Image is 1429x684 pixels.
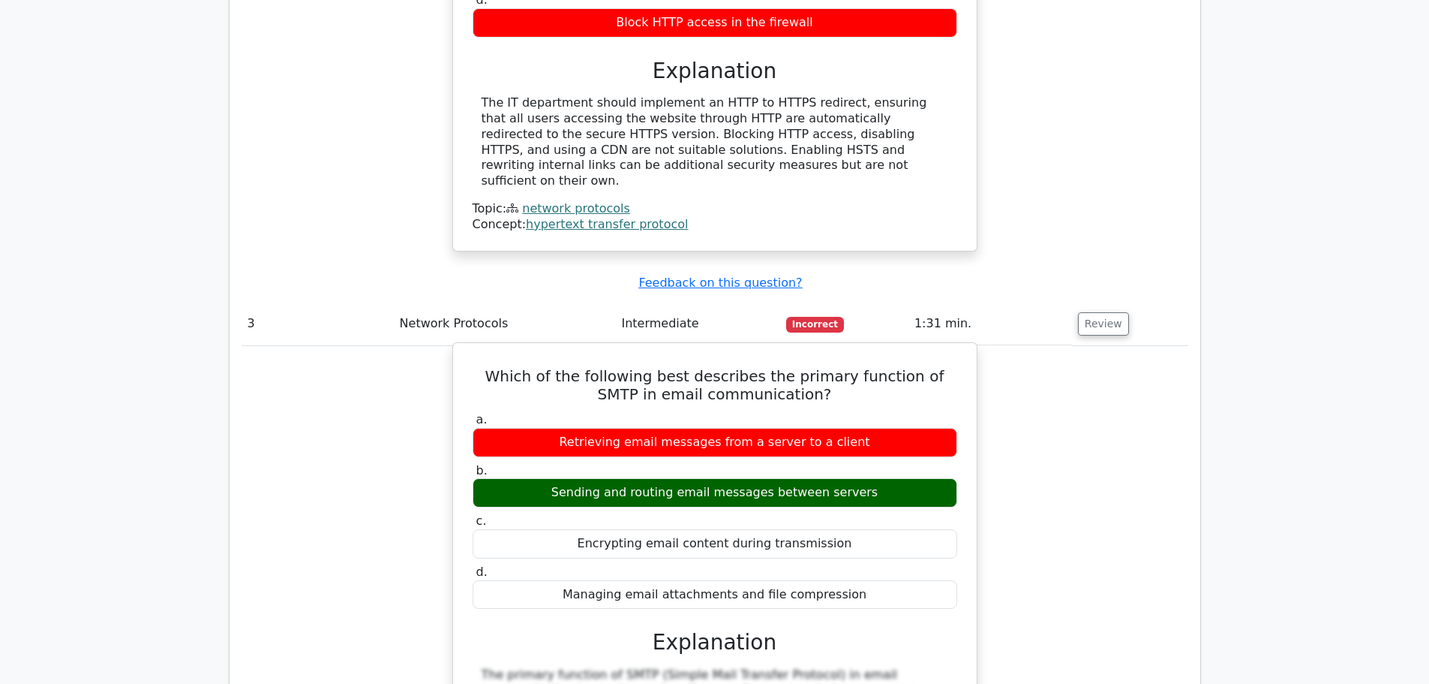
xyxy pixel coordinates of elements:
[638,276,802,290] a: Feedback on this question?
[473,217,957,233] div: Concept:
[482,95,948,189] div: The IT department should implement an HTTP to HTTPS redirect, ensuring that all users accessing t...
[476,565,488,579] span: d.
[473,580,957,610] div: Managing email attachments and file compression
[242,303,394,345] td: 3
[908,303,1072,345] td: 1:31 min.
[476,514,487,528] span: c.
[476,412,488,426] span: a.
[482,630,948,655] h3: Explanation
[522,201,630,215] a: network protocols
[786,317,844,332] span: Incorrect
[473,478,957,508] div: Sending and routing email messages between servers
[473,8,957,38] div: Block HTTP access in the firewall
[476,463,488,478] span: b.
[471,367,959,403] h5: Which of the following best describes the primary function of SMTP in email communication?
[482,59,948,84] h3: Explanation
[473,428,957,457] div: Retrieving email messages from a server to a client
[526,217,688,231] a: hypertext transfer protocol
[394,303,616,345] td: Network Protocols
[473,529,957,559] div: Encrypting email content during transmission
[1078,312,1129,336] button: Review
[615,303,780,345] td: Intermediate
[473,201,957,217] div: Topic:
